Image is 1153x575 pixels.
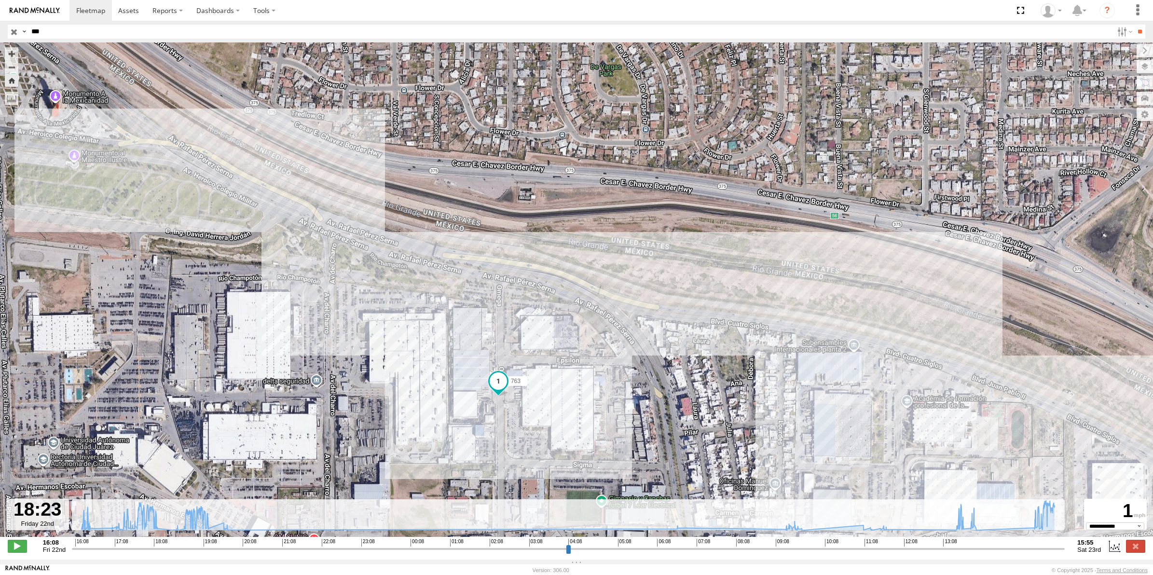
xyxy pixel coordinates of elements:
[568,539,582,547] span: 04:08
[43,539,66,546] strong: 16:08
[1099,3,1115,18] i: ?
[154,539,167,547] span: 18:08
[1137,108,1153,121] label: Map Settings
[529,539,543,547] span: 03:08
[8,540,27,552] label: Play/Stop
[533,567,569,573] div: Version: 306.00
[618,539,631,547] span: 05:08
[697,539,710,547] span: 07:08
[865,539,878,547] span: 11:08
[5,74,18,87] button: Zoom Home
[5,565,50,575] a: Visit our Website
[5,92,18,105] label: Measure
[943,539,957,547] span: 13:08
[776,539,789,547] span: 09:08
[361,539,375,547] span: 23:08
[904,539,918,547] span: 12:08
[511,378,521,384] span: 763
[736,539,750,547] span: 08:08
[825,539,838,547] span: 10:08
[204,539,217,547] span: 19:08
[657,539,671,547] span: 06:08
[43,546,66,553] span: Fri 22nd Aug 2025
[10,7,60,14] img: rand-logo.svg
[282,539,296,547] span: 21:08
[243,539,256,547] span: 20:08
[411,539,424,547] span: 00:08
[450,539,464,547] span: 01:08
[1077,539,1101,546] strong: 15:55
[5,60,18,74] button: Zoom out
[115,539,128,547] span: 17:08
[1126,540,1145,552] label: Close
[490,539,503,547] span: 02:08
[322,539,335,547] span: 22:08
[1037,3,1065,18] div: Roberto Garcia
[1052,567,1148,573] div: © Copyright 2025 -
[1077,546,1101,553] span: Sat 23rd Aug 2025
[1113,25,1134,39] label: Search Filter Options
[1097,567,1148,573] a: Terms and Conditions
[75,539,89,547] span: 16:08
[20,25,28,39] label: Search Query
[1085,500,1145,522] div: 1
[5,47,18,60] button: Zoom in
